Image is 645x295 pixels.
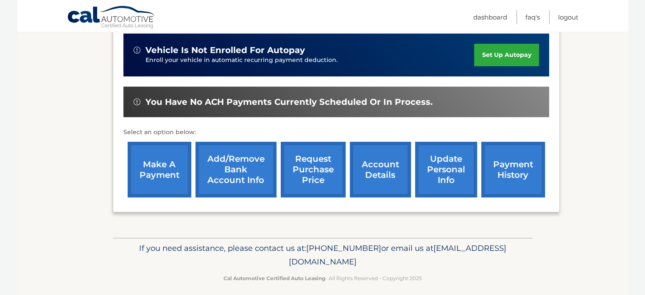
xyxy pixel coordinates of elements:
[289,243,506,267] span: [EMAIL_ADDRESS][DOMAIN_NAME]
[223,275,325,281] strong: Cal Automotive Certified Auto Leasing
[473,10,507,24] a: Dashboard
[67,6,156,30] a: Cal Automotive
[306,243,381,253] span: [PHONE_NUMBER]
[118,274,527,283] p: - All Rights Reserved - Copyright 2025
[134,98,140,105] img: alert-white.svg
[195,142,276,197] a: Add/Remove bank account info
[525,10,540,24] a: FAQ's
[558,10,578,24] a: Logout
[415,142,477,197] a: update personal info
[145,56,475,65] p: Enroll your vehicle in automatic recurring payment deduction.
[474,44,539,66] a: set up autopay
[123,127,549,138] p: Select an option below:
[281,142,346,197] a: request purchase price
[350,142,411,197] a: account details
[145,97,433,107] span: You have no ACH payments currently scheduled or in process.
[128,142,191,197] a: make a payment
[134,47,140,53] img: alert-white.svg
[118,242,527,269] p: If you need assistance, please contact us at: or email us at
[145,45,305,56] span: vehicle is not enrolled for autopay
[481,142,545,197] a: payment history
